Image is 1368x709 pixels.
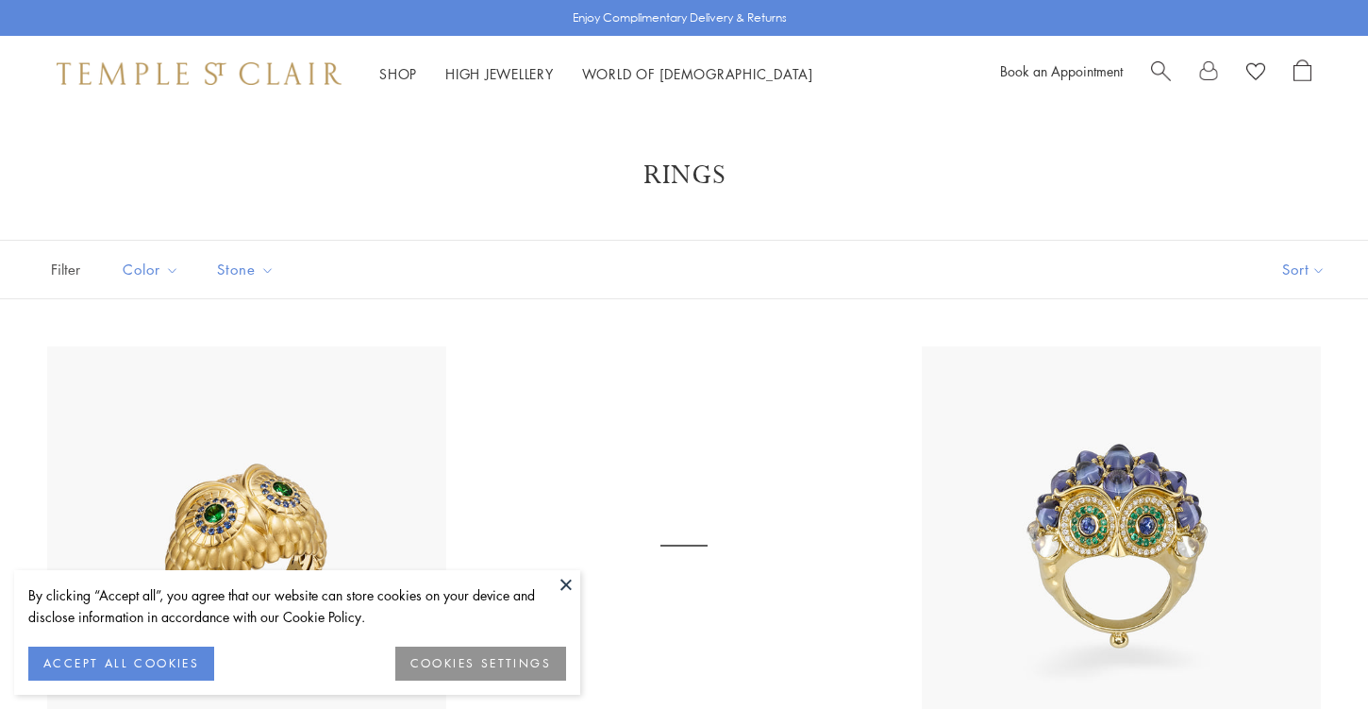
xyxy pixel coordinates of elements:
span: Color [113,258,193,281]
a: World of [DEMOGRAPHIC_DATA]World of [DEMOGRAPHIC_DATA] [582,64,813,83]
span: Stone [208,258,289,281]
div: By clicking “Accept all”, you agree that our website can store cookies on your device and disclos... [28,584,566,628]
h1: Rings [75,159,1293,193]
button: Color [108,248,193,291]
a: High JewelleryHigh Jewellery [445,64,554,83]
nav: Main navigation [379,62,813,86]
p: Enjoy Complimentary Delivery & Returns [573,8,787,27]
iframe: Gorgias live chat messenger [1274,620,1349,690]
a: Open Shopping Bag [1293,59,1311,88]
button: ACCEPT ALL COOKIES [28,647,214,681]
img: Temple St. Clair [57,62,342,85]
button: Show sort by [1240,241,1368,298]
a: View Wishlist [1246,59,1265,88]
a: ShopShop [379,64,417,83]
a: Book an Appointment [1000,61,1123,80]
a: Search [1151,59,1171,88]
button: Stone [203,248,289,291]
button: COOKIES SETTINGS [395,647,566,681]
